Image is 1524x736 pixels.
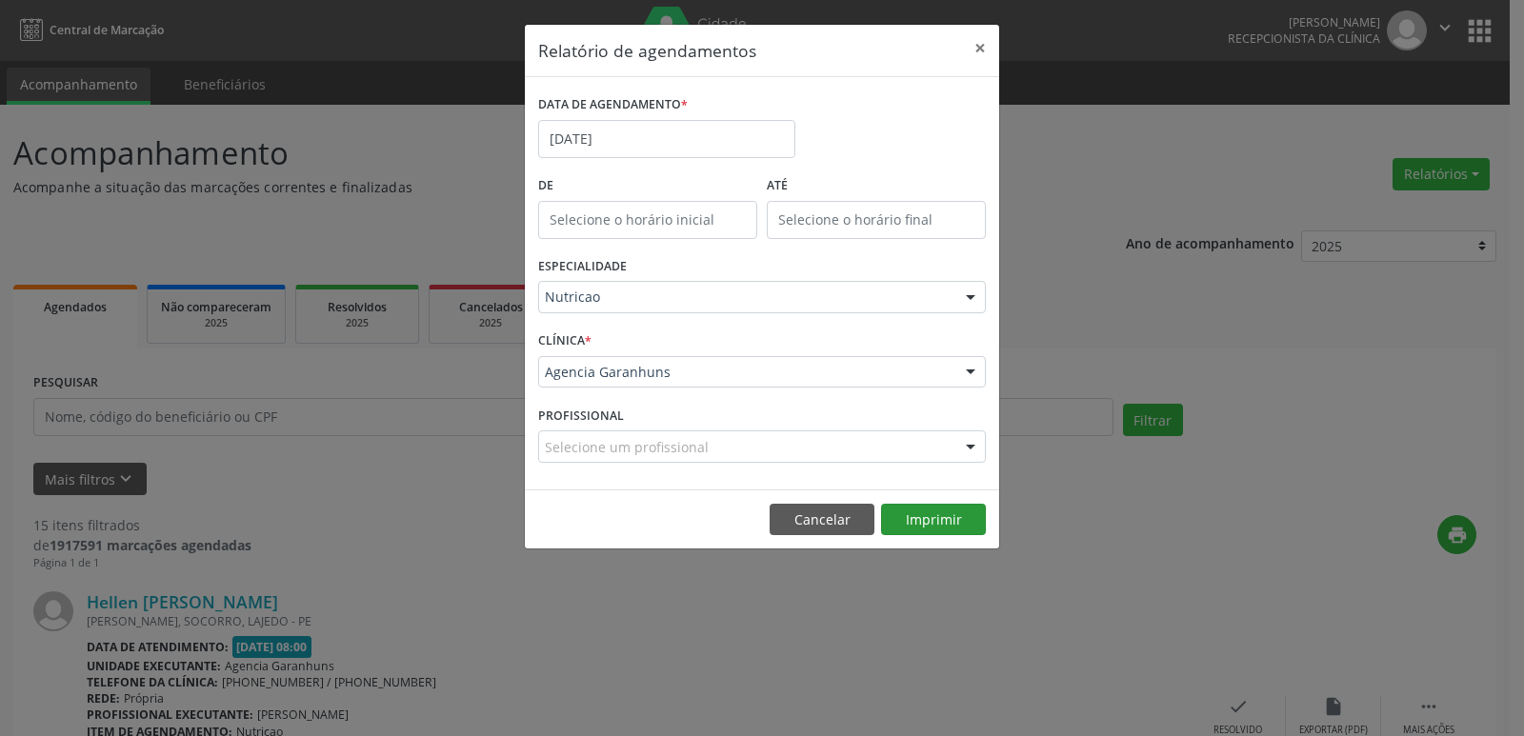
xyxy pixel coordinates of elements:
input: Selecione o horário final [767,201,986,239]
label: CLÍNICA [538,327,592,356]
button: Cancelar [770,504,874,536]
label: ATÉ [767,171,986,201]
label: De [538,171,757,201]
h5: Relatório de agendamentos [538,38,756,63]
input: Selecione o horário inicial [538,201,757,239]
button: Imprimir [881,504,986,536]
span: Agencia Garanhuns [545,363,947,382]
label: ESPECIALIDADE [538,252,627,282]
span: Nutricao [545,288,947,307]
span: Selecione um profissional [545,437,709,457]
label: DATA DE AGENDAMENTO [538,90,688,120]
input: Selecione uma data ou intervalo [538,120,795,158]
label: PROFISSIONAL [538,401,624,430]
button: Close [961,25,999,71]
